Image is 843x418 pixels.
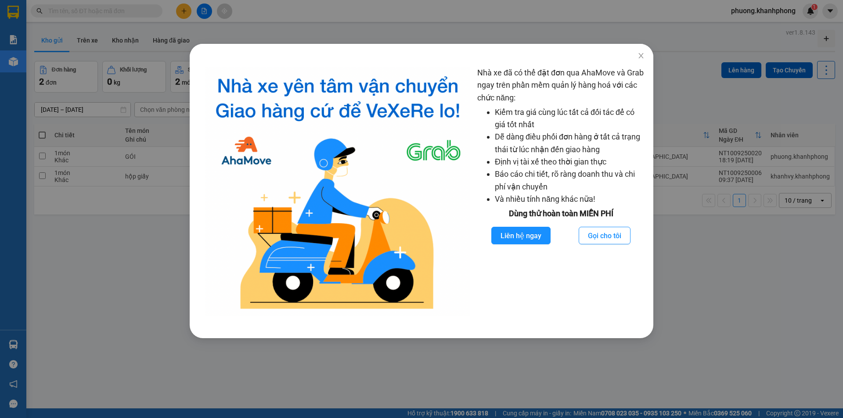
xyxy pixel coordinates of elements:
span: Liên hệ ngay [501,230,541,241]
li: Báo cáo chi tiết, rõ ràng doanh thu và chi phí vận chuyển [495,168,645,193]
div: Dùng thử hoàn toàn MIỄN PHÍ [477,207,645,220]
span: close [638,52,645,59]
li: Và nhiều tính năng khác nữa! [495,193,645,205]
button: Close [629,44,653,68]
img: logo [205,67,470,316]
li: Định vị tài xế theo thời gian thực [495,156,645,168]
button: Liên hệ ngay [491,227,551,244]
div: Nhà xe đã có thể đặt đơn qua AhaMove và Grab ngay trên phần mềm quản lý hàng hoá với các chức năng: [477,67,645,316]
button: Gọi cho tôi [579,227,630,244]
li: Dễ dàng điều phối đơn hàng ở tất cả trạng thái từ lúc nhận đến giao hàng [495,131,645,156]
span: Gọi cho tôi [588,230,621,241]
li: Kiểm tra giá cùng lúc tất cả đối tác để có giá tốt nhất [495,106,645,131]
